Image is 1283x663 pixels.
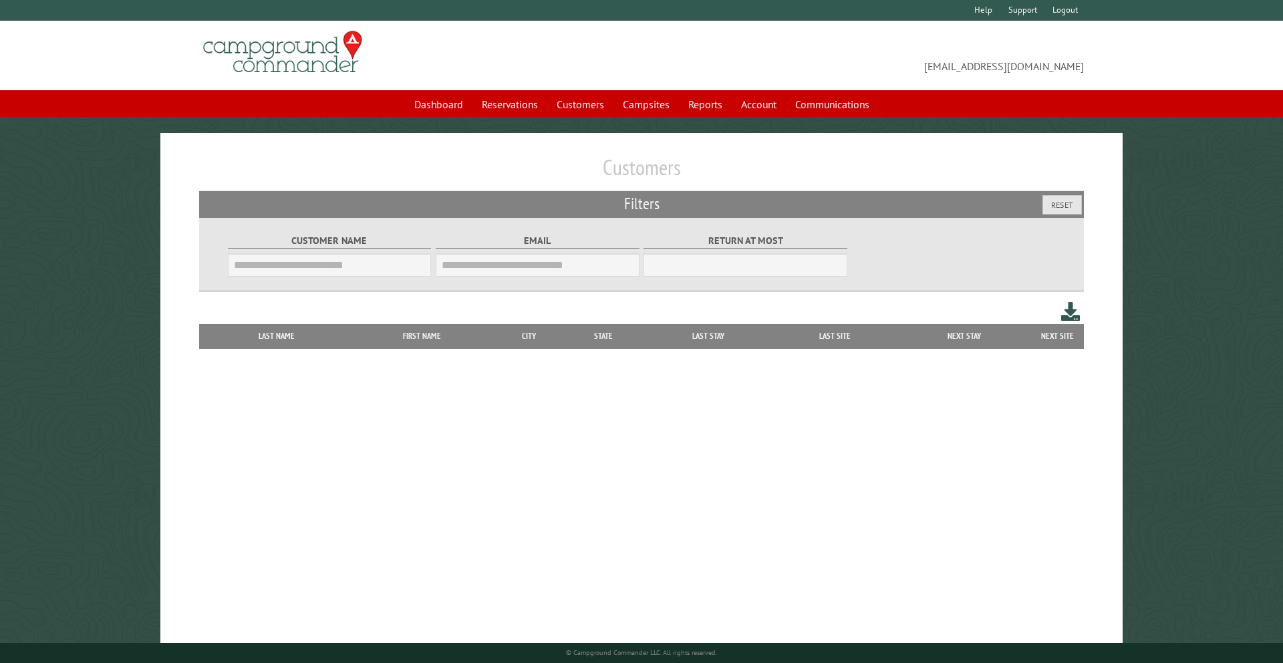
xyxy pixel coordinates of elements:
[496,324,563,348] th: City
[199,154,1085,191] h1: Customers
[347,324,496,348] th: First Name
[228,233,432,249] label: Customer Name
[641,37,1084,74] span: [EMAIL_ADDRESS][DOMAIN_NAME]
[772,324,898,348] th: Last Site
[1042,195,1082,215] button: Reset
[615,92,678,117] a: Campsites
[436,233,639,249] label: Email
[206,324,347,348] th: Last Name
[474,92,546,117] a: Reservations
[562,324,644,348] th: State
[680,92,730,117] a: Reports
[566,648,717,657] small: © Campground Commander LLC. All rights reserved.
[549,92,612,117] a: Customers
[787,92,877,117] a: Communications
[199,26,366,78] img: Campground Commander
[644,233,847,249] label: Return at most
[1030,324,1084,348] th: Next Site
[199,191,1085,217] h2: Filters
[898,324,1031,348] th: Next Stay
[406,92,471,117] a: Dashboard
[1061,299,1081,324] a: Download this customer list (.csv)
[733,92,785,117] a: Account
[644,324,772,348] th: Last Stay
